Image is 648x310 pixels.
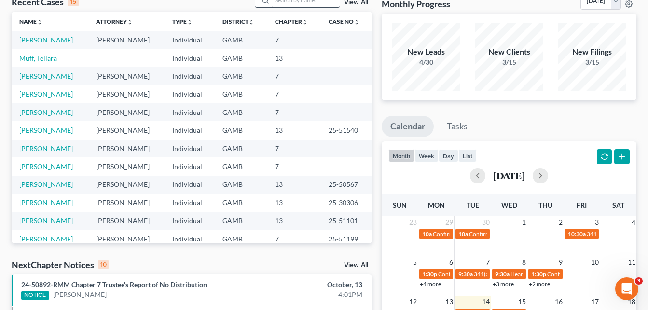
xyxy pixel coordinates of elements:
[558,216,564,228] span: 2
[267,85,321,103] td: 7
[475,46,543,57] div: New Clients
[267,176,321,194] td: 13
[37,19,42,25] i: unfold_more
[215,176,267,194] td: GAMB
[19,216,73,225] a: [PERSON_NAME]
[321,176,372,194] td: 25-50567
[422,270,437,278] span: 1:30p
[521,256,527,268] span: 8
[88,212,165,230] td: [PERSON_NAME]
[577,201,587,209] span: Fri
[481,296,491,308] span: 14
[439,149,458,162] button: day
[420,281,441,288] a: +4 more
[165,121,215,139] td: Individual
[408,296,418,308] span: 12
[635,277,643,285] span: 3
[165,157,215,175] td: Individual
[19,126,73,134] a: [PERSON_NAME]
[165,31,215,49] td: Individual
[493,281,514,288] a: +3 more
[267,140,321,157] td: 7
[458,149,477,162] button: list
[627,296,636,308] span: 18
[172,18,193,25] a: Typeunfold_more
[267,194,321,211] td: 13
[215,31,267,49] td: GAMB
[19,36,73,44] a: [PERSON_NAME]
[538,201,552,209] span: Thu
[438,270,548,278] span: Confirmation hearing for [PERSON_NAME]
[344,262,368,268] a: View All
[88,157,165,175] td: [PERSON_NAME]
[408,216,418,228] span: 28
[215,157,267,175] td: GAMB
[19,144,73,153] a: [PERSON_NAME]
[215,67,267,85] td: GAMB
[433,230,542,238] span: Confirmation hearing for [PERSON_NAME]
[531,270,546,278] span: 1:30p
[88,85,165,103] td: [PERSON_NAME]
[521,216,527,228] span: 1
[448,256,454,268] span: 6
[495,270,510,278] span: 9:30a
[88,176,165,194] td: [PERSON_NAME]
[558,57,626,67] div: 3/15
[267,157,321,175] td: 7
[19,18,42,25] a: Nameunfold_more
[428,201,445,209] span: Mon
[88,230,165,248] td: [PERSON_NAME]
[321,194,372,211] td: 25-30306
[53,290,107,299] a: [PERSON_NAME]
[165,103,215,121] td: Individual
[392,46,460,57] div: New Leads
[98,260,109,269] div: 10
[165,194,215,211] td: Individual
[88,140,165,157] td: [PERSON_NAME]
[392,57,460,67] div: 4/30
[165,49,215,67] td: Individual
[19,198,73,207] a: [PERSON_NAME]
[467,201,479,209] span: Tue
[267,212,321,230] td: 13
[627,256,636,268] span: 11
[501,201,517,209] span: Wed
[321,230,372,248] td: 25-51199
[255,290,362,299] div: 4:01PM
[267,121,321,139] td: 13
[222,18,254,25] a: Districtunfold_more
[165,67,215,85] td: Individual
[267,31,321,49] td: 7
[517,296,527,308] span: 15
[19,180,73,188] a: [PERSON_NAME]
[475,57,543,67] div: 3/15
[215,140,267,157] td: GAMB
[12,259,109,270] div: NextChapter Notices
[469,230,579,238] span: Confirmation hearing for [PERSON_NAME]
[631,216,636,228] span: 4
[382,116,434,137] a: Calendar
[267,49,321,67] td: 13
[485,256,491,268] span: 7
[612,201,624,209] span: Sat
[590,256,600,268] span: 10
[19,90,73,98] a: [PERSON_NAME]
[458,270,473,278] span: 9:30a
[88,103,165,121] td: [PERSON_NAME]
[96,18,133,25] a: Attorneyunfold_more
[510,270,632,278] span: Hearing for [PERSON_NAME] [PERSON_NAME]
[354,19,359,25] i: unfold_more
[444,216,454,228] span: 29
[88,67,165,85] td: [PERSON_NAME]
[255,280,362,290] div: October, 13
[422,230,432,238] span: 10a
[393,201,407,209] span: Sun
[19,108,73,116] a: [PERSON_NAME]
[187,19,193,25] i: unfold_more
[19,162,73,170] a: [PERSON_NAME]
[493,170,525,181] h2: [DATE]
[215,103,267,121] td: GAMB
[474,270,567,278] span: 341(a) meeting for [PERSON_NAME]
[165,176,215,194] td: Individual
[388,149,414,162] button: month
